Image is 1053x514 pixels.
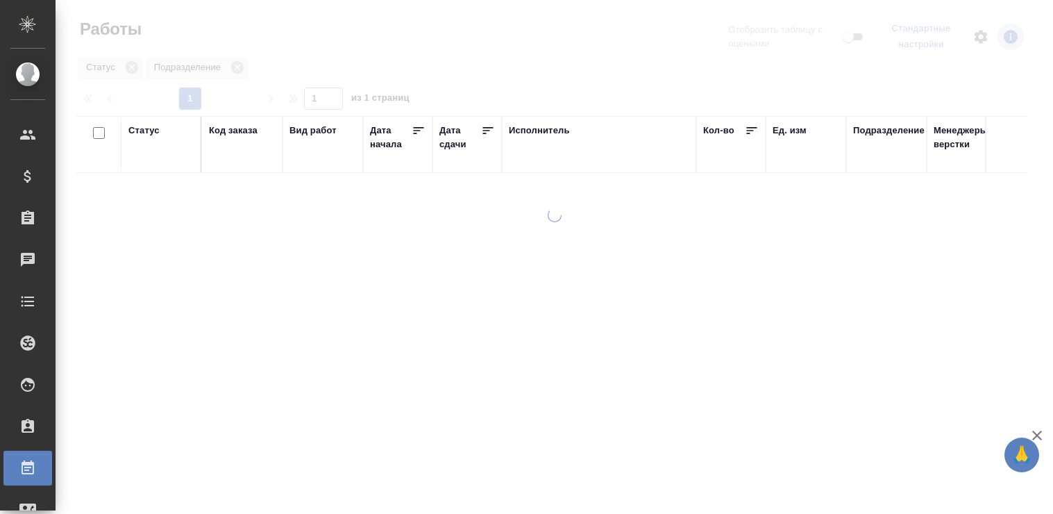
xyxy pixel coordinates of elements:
[934,124,1000,151] div: Менеджеры верстки
[509,124,570,138] div: Исполнитель
[773,124,807,138] div: Ед. изм
[209,124,258,138] div: Код заказа
[1010,440,1034,470] span: 🙏
[853,124,925,138] div: Подразделение
[289,124,337,138] div: Вид работ
[1004,438,1039,472] button: 🙏
[370,124,412,151] div: Дата начала
[703,124,734,138] div: Кол-во
[128,124,160,138] div: Статус
[439,124,481,151] div: Дата сдачи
